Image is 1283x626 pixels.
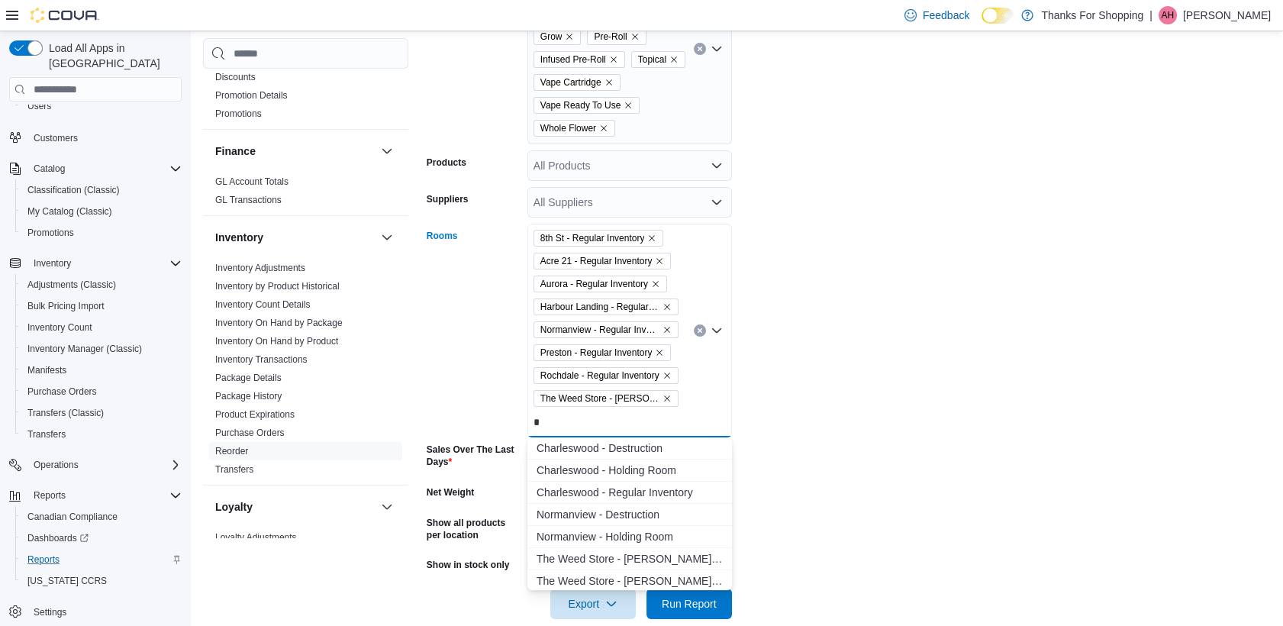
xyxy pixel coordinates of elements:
[527,437,732,460] button: Charleswood - Destruction
[21,529,182,547] span: Dashboards
[21,276,122,294] a: Adjustments (Classic)
[534,298,679,315] span: Harbour Landing - Regular Inventory
[27,386,97,398] span: Purchase Orders
[215,408,295,421] span: Product Expirations
[527,548,732,570] button: The Weed Store - Albert St - Destruction
[215,299,311,310] a: Inventory Count Details
[537,573,723,589] span: The Weed Store - [PERSON_NAME] St - Holding Room
[537,440,723,456] span: Charleswood - Destruction
[540,299,659,315] span: Harbour Landing - Regular Inventory
[215,336,338,347] a: Inventory On Hand by Product
[378,228,396,247] button: Inventory
[27,160,71,178] button: Catalog
[662,596,717,611] span: Run Report
[27,428,66,440] span: Transfers
[534,344,672,361] span: Preston - Regular Inventory
[527,504,732,526] button: Normanview - Destruction
[638,52,666,67] span: Topical
[15,317,188,338] button: Inventory Count
[427,156,466,169] label: Products
[21,572,182,590] span: Washington CCRS
[215,463,253,476] span: Transfers
[3,601,188,623] button: Settings
[215,281,340,292] a: Inventory by Product Historical
[215,230,375,245] button: Inventory
[21,404,182,422] span: Transfers (Classic)
[624,101,633,110] button: Remove Vape Ready To Use from selection in this group
[923,8,969,23] span: Feedback
[1183,6,1271,24] p: [PERSON_NAME]
[27,511,118,523] span: Canadian Compliance
[711,324,723,337] button: Close list of options
[537,485,723,500] span: Charleswood - Regular Inventory
[27,184,120,196] span: Classification (Classic)
[21,361,182,379] span: Manifests
[21,202,182,221] span: My Catalog (Classic)
[378,142,396,160] button: Finance
[694,43,706,55] button: Clear input
[27,456,85,474] button: Operations
[215,280,340,292] span: Inventory by Product Historical
[34,163,65,175] span: Catalog
[21,97,57,115] a: Users
[215,176,289,188] span: GL Account Totals
[534,253,672,269] span: Acre 21 - Regular Inventory
[534,28,582,45] span: Grow
[215,428,285,438] a: Purchase Orders
[215,195,282,205] a: GL Transactions
[27,602,182,621] span: Settings
[27,456,182,474] span: Operations
[34,257,71,269] span: Inventory
[27,553,60,566] span: Reports
[21,572,113,590] a: [US_STATE] CCRS
[21,340,148,358] a: Inventory Manager (Classic)
[15,424,188,445] button: Transfers
[215,390,282,402] span: Package History
[21,297,111,315] a: Bulk Pricing Import
[537,463,723,478] span: Charleswood - Holding Room
[1149,6,1152,24] p: |
[21,181,126,199] a: Classification (Classic)
[215,262,305,274] span: Inventory Adjustments
[534,367,679,384] span: Rochdale - Regular Inventory
[31,8,99,23] img: Cova
[15,274,188,295] button: Adjustments (Classic)
[15,201,188,222] button: My Catalog (Classic)
[534,390,679,407] span: The Weed Store - Albert St - Regular Inventory
[215,427,285,439] span: Purchase Orders
[3,485,188,506] button: Reports
[711,43,723,55] button: Open list of options
[15,338,188,360] button: Inventory Manager (Classic)
[527,526,732,548] button: Normanview - Holding Room
[427,230,458,242] label: Rooms
[21,550,66,569] a: Reports
[203,528,408,571] div: Loyalty
[15,381,188,402] button: Purchase Orders
[215,71,256,83] span: Discounts
[215,372,282,384] span: Package Details
[540,121,596,136] span: Whole Flower
[27,321,92,334] span: Inventory Count
[215,90,288,101] a: Promotion Details
[27,129,84,147] a: Customers
[15,506,188,528] button: Canadian Compliance
[215,391,282,402] a: Package History
[540,29,563,44] span: Grow
[711,160,723,172] button: Open list of options
[655,348,664,357] button: Remove Preston - Regular Inventory from selection in this group
[427,559,510,571] label: Show in stock only
[534,276,667,292] span: Aurora - Regular Inventory
[534,230,664,247] span: 8th St - Regular Inventory
[540,98,621,113] span: Vape Ready To Use
[15,360,188,381] button: Manifests
[15,295,188,317] button: Bulk Pricing Import
[534,51,625,68] span: Infused Pre-Roll
[540,231,645,246] span: 8th St - Regular Inventory
[27,603,73,621] a: Settings
[647,234,656,243] button: Remove 8th St - Regular Inventory from selection in this group
[203,173,408,215] div: Finance
[215,263,305,273] a: Inventory Adjustments
[215,409,295,420] a: Product Expirations
[655,257,664,266] button: Remove Acre 21 - Regular Inventory from selection in this group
